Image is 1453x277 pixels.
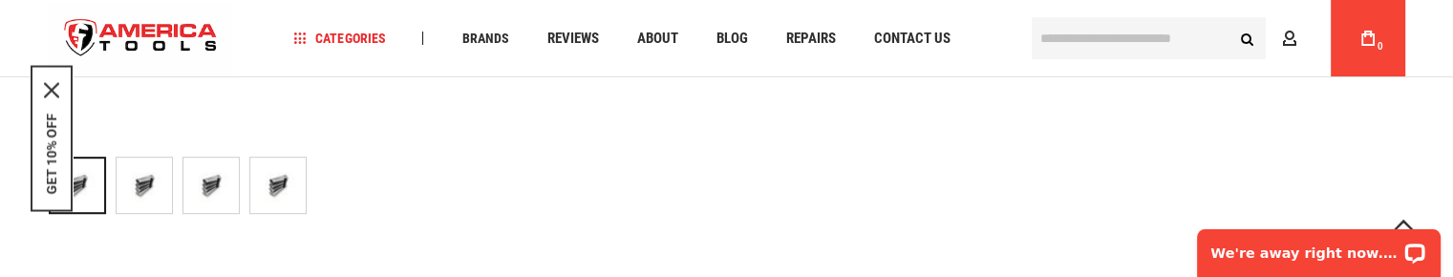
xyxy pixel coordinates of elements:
[785,32,835,46] span: Repairs
[116,147,182,224] div: RIDGID 38110 Receding Threaders Pipe Dies for Models 65R-C & 65R-TC Ratchet Threaders
[538,26,607,52] a: Reviews
[1185,217,1453,277] iframe: LiveChat chat widget
[117,158,172,213] img: RIDGID 38110 Receding Threaders Pipe Dies for Models 65R-C & 65R-TC Ratchet Threaders
[636,32,677,46] span: About
[293,32,385,45] span: Categories
[546,32,598,46] span: Reviews
[250,158,306,213] img: RIDGID 38110 Receding Threaders Pipe Dies for Models 65R-C & 65R-TC Ratchet Threaders
[461,32,508,45] span: Brands
[49,3,234,75] img: America Tools
[873,32,950,46] span: Contact Us
[1229,20,1266,56] button: Search
[716,32,747,46] span: Blog
[44,83,59,98] svg: close icon
[865,26,958,52] a: Contact Us
[49,3,234,75] a: store logo
[183,158,239,213] img: RIDGID 38110 Receding Threaders Pipe Dies for Models 65R-C & 65R-TC Ratchet Threaders
[44,83,59,98] button: Close
[777,26,844,52] a: Repairs
[1378,41,1383,52] span: 0
[453,26,517,52] a: Brands
[44,114,59,195] button: GET 10% OFF
[49,147,116,224] div: RIDGID 38110 Receding Threaders Pipe Dies for Models 65R-C & 65R-TC Ratchet Threaders
[249,147,307,224] div: RIDGID 38110 Receding Threaders Pipe Dies for Models 65R-C & 65R-TC Ratchet Threaders
[285,26,394,52] a: Categories
[707,26,756,52] a: Blog
[628,26,686,52] a: About
[182,147,249,224] div: RIDGID 38110 Receding Threaders Pipe Dies for Models 65R-C & 65R-TC Ratchet Threaders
